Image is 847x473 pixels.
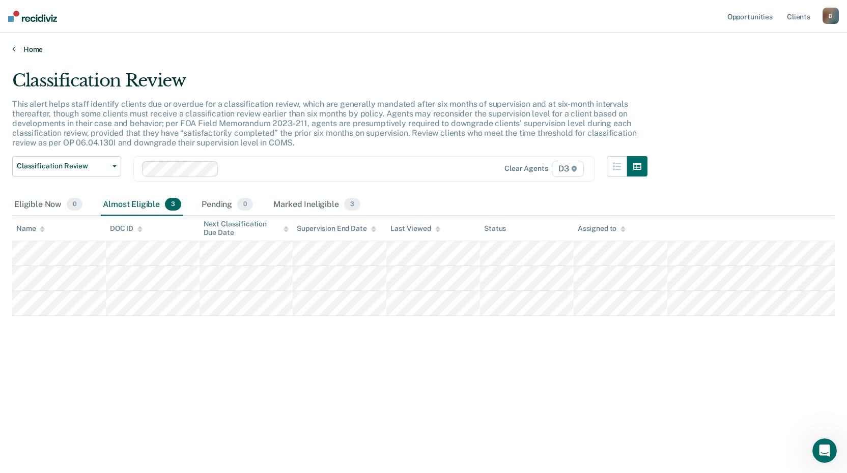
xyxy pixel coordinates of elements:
[67,198,82,211] span: 0
[12,99,636,148] p: This alert helps staff identify clients due or overdue for a classification review, which are gen...
[823,8,839,24] button: B
[552,161,584,177] span: D3
[8,11,57,22] img: Recidiviz
[578,224,626,233] div: Assigned to
[297,224,376,233] div: Supervision End Date
[12,156,121,176] button: Classification Review
[504,164,548,173] div: Clear agents
[204,220,289,237] div: Next Classification Due Date
[16,224,45,233] div: Name
[390,224,440,233] div: Last Viewed
[237,198,253,211] span: 0
[12,194,84,216] div: Eligible Now0
[110,224,143,233] div: DOC ID
[165,198,181,211] span: 3
[344,198,360,211] span: 3
[12,70,647,99] div: Classification Review
[484,224,506,233] div: Status
[17,162,108,170] span: Classification Review
[812,438,837,463] iframe: Intercom live chat
[12,45,835,54] a: Home
[271,194,362,216] div: Marked Ineligible3
[200,194,255,216] div: Pending0
[101,194,183,216] div: Almost Eligible3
